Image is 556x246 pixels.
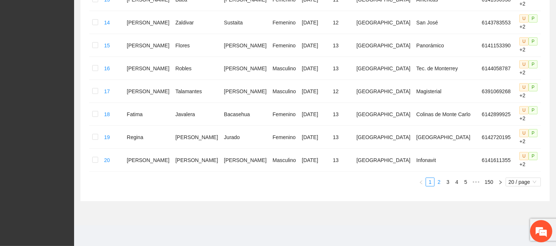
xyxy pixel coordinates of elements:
td: [PERSON_NAME] [124,11,172,34]
li: 5 [461,178,470,186]
li: Next Page [496,178,505,186]
td: 13 [330,57,354,80]
td: 13 [330,149,354,172]
li: Next 5 Pages [470,178,482,186]
a: 1 [426,178,434,186]
a: 16 [104,65,110,71]
td: +2 [516,103,543,126]
span: left [419,180,423,185]
td: [GEOGRAPHIC_DATA] [353,57,413,80]
td: Jurado [221,126,270,149]
a: 2 [435,178,443,186]
td: 12 [330,80,354,103]
td: Zaldivar [173,11,221,34]
td: Femenino [270,34,299,57]
span: U [519,152,529,160]
td: +2 [516,149,543,172]
span: right [498,180,503,185]
span: U [519,129,529,137]
td: [PERSON_NAME] [173,149,221,172]
td: [PERSON_NAME] [124,57,172,80]
li: 4 [452,178,461,186]
td: Sustaita [221,11,270,34]
td: [DATE] [299,103,330,126]
span: P [529,37,537,46]
td: [PERSON_NAME] [173,126,221,149]
td: Masculino [270,149,299,172]
div: Chatee con nosotros ahora [39,38,124,47]
td: [GEOGRAPHIC_DATA] [353,34,413,57]
td: 6141153390 [479,34,517,57]
td: [DATE] [299,149,330,172]
a: 17 [104,88,110,94]
td: Masculino [270,80,299,103]
td: [PERSON_NAME] [221,80,270,103]
td: 13 [330,34,354,57]
span: ••• [470,178,482,186]
span: U [519,83,529,91]
td: Tec. de Monterrey [413,57,479,80]
a: 20 [104,157,110,163]
td: Fatima [124,103,172,126]
td: 6143783553 [479,11,517,34]
td: Javalera [173,103,221,126]
button: right [496,178,505,186]
textarea: Escriba su mensaje y pulse “Intro” [4,166,141,192]
span: U [519,14,529,23]
a: 14 [104,20,110,26]
td: Bacasehua [221,103,270,126]
td: +2 [516,57,543,80]
span: Estamos en línea. [43,81,102,155]
a: 150 [482,178,495,186]
td: [PERSON_NAME] [221,149,270,172]
td: Regina [124,126,172,149]
td: Panorámico [413,34,479,57]
td: [PERSON_NAME] [221,57,270,80]
a: 19 [104,134,110,140]
td: [GEOGRAPHIC_DATA] [413,126,479,149]
button: left [417,178,426,186]
span: U [519,37,529,46]
span: 20 / page [509,178,538,186]
td: 6141611355 [479,149,517,172]
td: +2 [516,80,543,103]
td: 12 [330,11,354,34]
li: Previous Page [417,178,426,186]
td: [GEOGRAPHIC_DATA] [353,126,413,149]
td: San José [413,11,479,34]
a: 15 [104,43,110,48]
td: [PERSON_NAME] [221,34,270,57]
a: 3 [444,178,452,186]
span: U [519,106,529,114]
span: P [529,152,537,160]
td: +2 [516,126,543,149]
td: [PERSON_NAME] [124,149,172,172]
td: +2 [516,34,543,57]
a: 4 [453,178,461,186]
a: 5 [462,178,470,186]
td: [GEOGRAPHIC_DATA] [353,149,413,172]
td: [DATE] [299,57,330,80]
td: Infonavit [413,149,479,172]
span: P [529,129,537,137]
li: 1 [426,178,435,186]
a: 18 [104,111,110,117]
td: Magisterial [413,80,479,103]
td: +2 [516,11,543,34]
td: 13 [330,103,354,126]
td: Femenino [270,11,299,34]
span: P [529,14,537,23]
td: [GEOGRAPHIC_DATA] [353,103,413,126]
td: [GEOGRAPHIC_DATA] [353,80,413,103]
td: Masculino [270,57,299,80]
td: Robles [173,57,221,80]
td: [DATE] [299,126,330,149]
td: 13 [330,126,354,149]
td: 6142720195 [479,126,517,149]
span: P [529,106,537,114]
div: Page Size [506,178,541,186]
td: 6142899925 [479,103,517,126]
li: 150 [482,178,496,186]
span: U [519,60,529,68]
td: [DATE] [299,80,330,103]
